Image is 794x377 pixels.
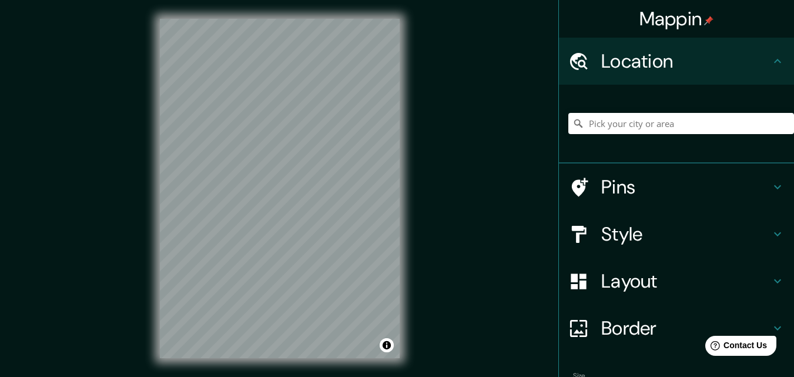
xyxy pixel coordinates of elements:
[601,316,770,340] h4: Border
[601,222,770,246] h4: Style
[559,164,794,211] div: Pins
[559,258,794,305] div: Layout
[380,338,394,352] button: Toggle attribution
[704,16,713,25] img: pin-icon.png
[559,211,794,258] div: Style
[559,305,794,352] div: Border
[601,269,770,293] h4: Layout
[601,175,770,199] h4: Pins
[689,331,781,364] iframe: Help widget launcher
[559,38,794,85] div: Location
[160,19,400,358] canvas: Map
[639,7,714,31] h4: Mappin
[568,113,794,134] input: Pick your city or area
[601,49,770,73] h4: Location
